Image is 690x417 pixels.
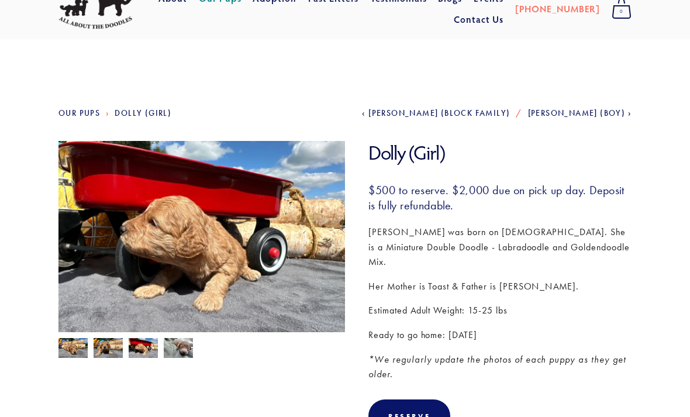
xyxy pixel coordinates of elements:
a: Dolly (Girl) [115,108,171,118]
a: [PERSON_NAME] (Block Family) [362,108,510,118]
a: Our Pups [58,108,100,118]
span: [PERSON_NAME] (Boy) [528,108,626,118]
p: Ready to go home: [DATE] [368,328,632,343]
span: [PERSON_NAME] (Block Family) [368,108,510,118]
p: Her Mother is Toast & Father is [PERSON_NAME]. [368,279,632,294]
img: Dolly 1.jpg [164,336,193,359]
a: Contact Us [454,9,503,30]
p: Estimated Adult Weight: 15-25 lbs [368,303,632,318]
h3: $500 to reserve. $2,000 due on pick up day. Deposit is fully refundable. [368,182,632,213]
img: Dolly 4.jpg [129,338,158,360]
a: [PERSON_NAME] (Boy) [528,108,632,118]
img: Dolly 3.jpg [58,337,88,359]
em: *We regularly update the photos of each puppy as they get older. [368,354,629,380]
p: [PERSON_NAME] was born on [DEMOGRAPHIC_DATA]. She is a Miniature Double Doodle - Labradoodle and ... [368,225,632,270]
img: Dolly 4.jpg [58,141,345,356]
h1: Dolly (Girl) [368,141,632,165]
img: Dolly 2.jpg [94,338,123,360]
span: 0 [612,4,632,19]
